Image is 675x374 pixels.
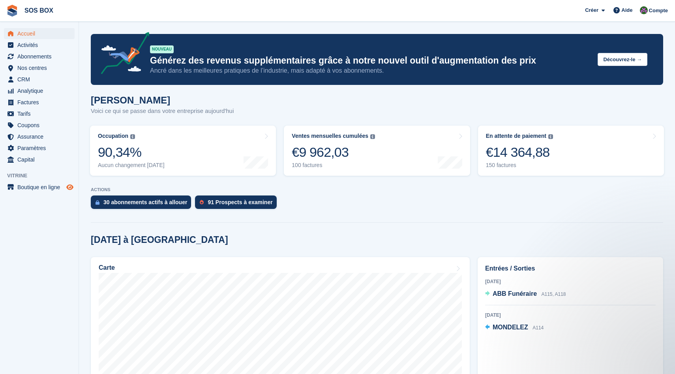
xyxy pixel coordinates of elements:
[91,107,234,116] p: Voici ce qui se passe dans votre entreprise aujourd'hui
[486,144,553,160] div: €14 364,88
[91,195,195,213] a: 30 abonnements actifs à allouer
[485,278,656,285] div: [DATE]
[4,39,75,51] a: menu
[6,5,18,17] img: stora-icon-8386f47178a22dfd0bd8f6a31ec36ba5ce8667c1dd55bd0f319d3a0aa187defe.svg
[4,74,75,85] a: menu
[485,323,544,333] a: MONDELEZ A114
[17,74,65,85] span: CRM
[195,195,280,213] a: 91 Prospects à examiner
[4,108,75,119] a: menu
[17,131,65,142] span: Assurance
[96,200,99,205] img: active_subscription_to_allocate_icon-d502201f5373d7db506a760aba3b589e785aa758c864c3986d89f69b8ff3...
[17,28,65,39] span: Accueil
[548,134,553,139] img: icon-info-grey-7440780725fd019a000dd9b08b2336e03edf1995a4989e88bcd33f0948082b44.svg
[200,200,204,205] img: prospect-51fa495bee0391a8d652442698ab0144808aea92771e9ea1ae160a38d050c398.svg
[284,126,470,176] a: Ventes mensuelles cumulées €9 962,03 100 factures
[65,182,75,192] a: Boutique d'aperçu
[493,324,528,331] span: MONDELEZ
[17,120,65,131] span: Coupons
[103,199,187,205] div: 30 abonnements actifs à allouer
[649,7,668,15] span: Compte
[99,264,115,271] h2: Carte
[4,143,75,154] a: menu
[486,162,553,169] div: 150 factures
[7,172,79,180] span: Vitrine
[94,32,150,77] img: price-adjustments-announcement-icon-8257ccfd72463d97f412b2fc003d46551f7dbcb40ab6d574587a9cd5c0d94...
[485,312,656,319] div: [DATE]
[91,235,228,245] h2: [DATE] à [GEOGRAPHIC_DATA]
[17,39,65,51] span: Activités
[493,290,537,297] span: ABB Funéraire
[17,154,65,165] span: Capital
[485,289,566,299] a: ABB Funéraire A115, A118
[292,162,375,169] div: 100 factures
[486,133,546,139] div: En attente de paiement
[4,62,75,73] a: menu
[478,126,664,176] a: En attente de paiement €14 364,88 150 factures
[541,291,566,297] span: A115, A118
[4,97,75,108] a: menu
[17,108,65,119] span: Tarifs
[4,28,75,39] a: menu
[4,182,75,193] a: menu
[4,120,75,131] a: menu
[17,97,65,108] span: Factures
[585,6,598,14] span: Créer
[370,134,375,139] img: icon-info-grey-7440780725fd019a000dd9b08b2336e03edf1995a4989e88bcd33f0948082b44.svg
[4,51,75,62] a: menu
[4,131,75,142] a: menu
[17,51,65,62] span: Abonnements
[91,187,663,192] p: ACTIONS
[532,325,544,331] span: A114
[91,95,234,105] h1: [PERSON_NAME]
[598,53,647,66] button: Découvrez-le →
[150,66,591,75] p: Ancré dans les meilleures pratiques de l’industrie, mais adapté à vos abonnements.
[17,143,65,154] span: Paramètres
[90,126,276,176] a: Occupation 90,34% Aucun changement [DATE]
[621,6,632,14] span: Aide
[130,134,135,139] img: icon-info-grey-7440780725fd019a000dd9b08b2336e03edf1995a4989e88bcd33f0948082b44.svg
[292,133,368,139] div: Ventes mensuelles cumulées
[21,4,56,17] a: SOS BOX
[17,85,65,96] span: Analytique
[640,6,648,14] img: ALEXANDRE SOUBIRA
[292,144,375,160] div: €9 962,03
[4,85,75,96] a: menu
[98,144,165,160] div: 90,34%
[98,162,165,169] div: Aucun changement [DATE]
[150,55,591,66] p: Générez des revenus supplémentaires grâce à notre nouvel outil d'augmentation des prix
[4,154,75,165] a: menu
[485,264,656,273] h2: Entrées / Sorties
[17,182,65,193] span: Boutique en ligne
[98,133,128,139] div: Occupation
[17,62,65,73] span: Nos centres
[150,45,174,53] div: NOUVEAU
[208,199,272,205] div: 91 Prospects à examiner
